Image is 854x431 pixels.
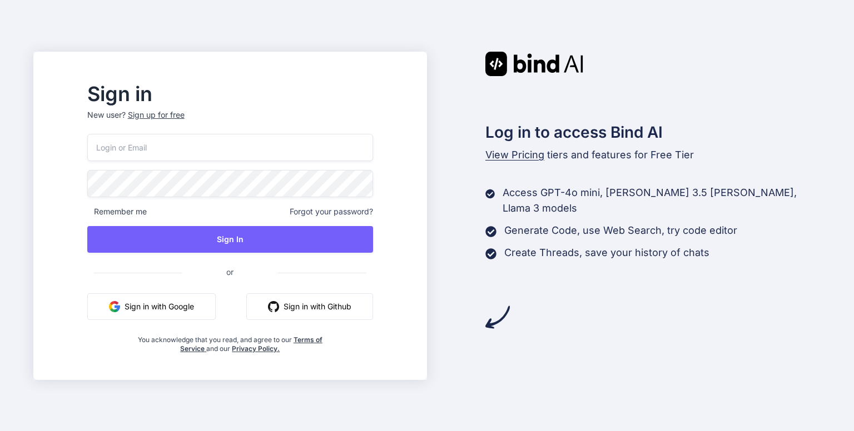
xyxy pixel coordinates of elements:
p: Generate Code, use Web Search, try code editor [504,223,737,238]
span: Remember me [87,206,147,217]
span: Forgot your password? [290,206,373,217]
img: arrow [485,305,510,329]
h2: Log in to access Bind AI [485,121,821,144]
button: Sign in with Github [246,293,373,320]
span: or [182,258,278,285]
div: You acknowledge that you read, and agree to our and our [135,329,325,353]
p: Create Threads, save your history of chats [504,245,709,260]
img: github [268,301,279,312]
input: Login or Email [87,134,373,161]
img: Bind AI logo [485,52,583,76]
button: Sign In [87,226,373,253]
img: google [109,301,120,312]
a: Privacy Policy. [232,344,280,353]
span: View Pricing [485,149,544,161]
p: Access GPT-4o mini, [PERSON_NAME] 3.5 [PERSON_NAME], Llama 3 models [503,185,821,216]
a: Terms of Service [180,335,322,353]
button: Sign in with Google [87,293,216,320]
p: tiers and features for Free Tier [485,147,821,163]
h2: Sign in [87,85,373,103]
p: New user? [87,109,373,134]
div: Sign up for free [128,109,185,121]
